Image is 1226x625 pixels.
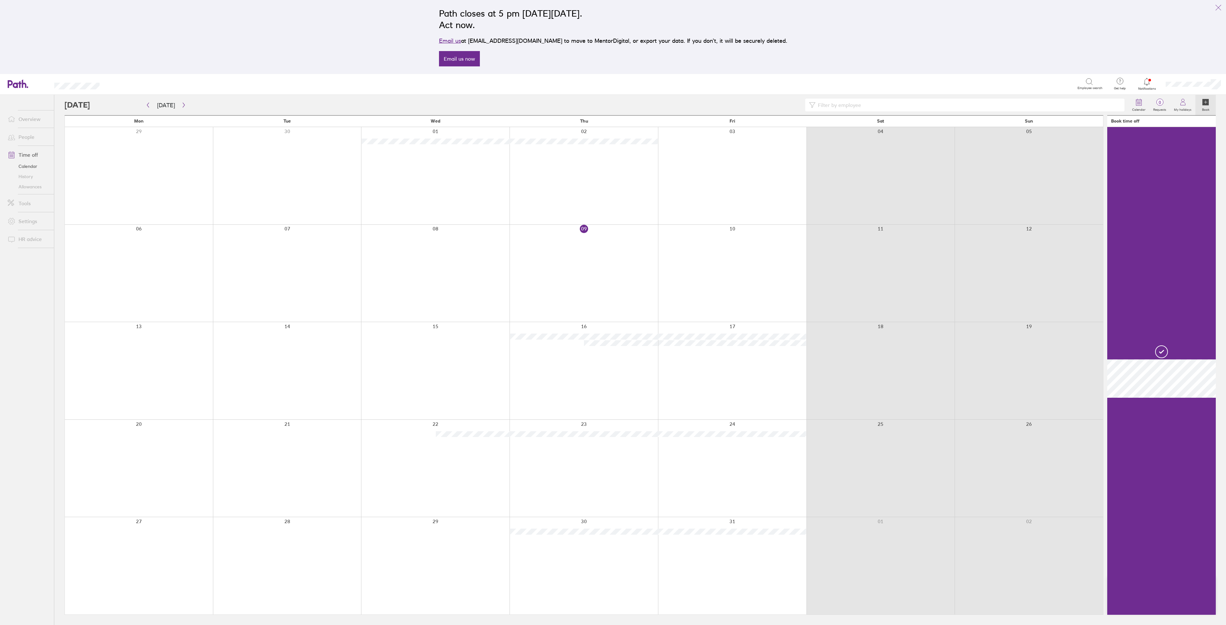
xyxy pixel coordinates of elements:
p: at [EMAIL_ADDRESS][DOMAIN_NAME] to move to MentorDigital, or export your data. If you don’t, it w... [439,36,787,45]
span: Sat [877,118,884,124]
span: Notifications [1137,87,1157,91]
label: Requests [1149,106,1170,112]
a: Notifications [1137,77,1157,91]
a: Email us [439,37,461,44]
span: 0 [1149,100,1170,105]
a: Calendar [3,161,54,171]
div: Book time off [1111,118,1139,124]
span: Employee search [1078,86,1102,90]
button: [DATE] [152,100,180,110]
a: Tools [3,197,54,210]
span: Mon [134,118,144,124]
a: History [3,171,54,182]
a: Settings [3,215,54,228]
a: Time off [3,148,54,161]
span: Tue [284,118,291,124]
a: Book [1195,95,1216,115]
label: My holidays [1170,106,1195,112]
span: Wed [431,118,440,124]
a: My holidays [1170,95,1195,115]
a: 0Requests [1149,95,1170,115]
a: HR advice [3,233,54,245]
a: Allowances [3,182,54,192]
a: Overview [3,113,54,125]
a: Calendar [1128,95,1149,115]
input: Filter by employee [815,99,1121,111]
a: People [3,131,54,143]
div: Search [117,81,133,87]
span: Thu [580,118,588,124]
label: Book [1198,106,1213,112]
span: Get help [1109,87,1130,90]
a: Email us now [439,51,480,66]
span: Fri [730,118,735,124]
h2: Path closes at 5 pm [DATE][DATE]. Act now. [439,8,787,31]
span: Sun [1025,118,1033,124]
label: Calendar [1128,106,1149,112]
